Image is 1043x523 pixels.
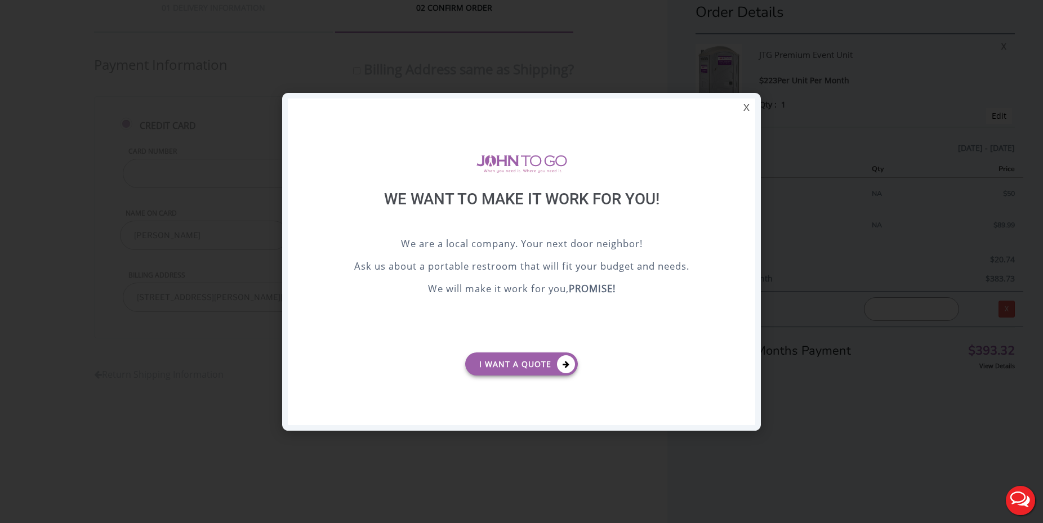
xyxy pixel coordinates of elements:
[316,236,727,253] p: We are a local company. Your next door neighbor!
[476,155,567,173] img: logo of viptogo
[316,190,727,236] div: We want to make it work for you!
[316,281,727,298] p: We will make it work for you,
[998,478,1043,523] button: Live Chat
[465,352,578,376] a: I want a Quote
[569,282,616,295] b: PROMISE!
[738,99,755,118] div: X
[316,259,727,276] p: Ask us about a portable restroom that will fit your budget and needs.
